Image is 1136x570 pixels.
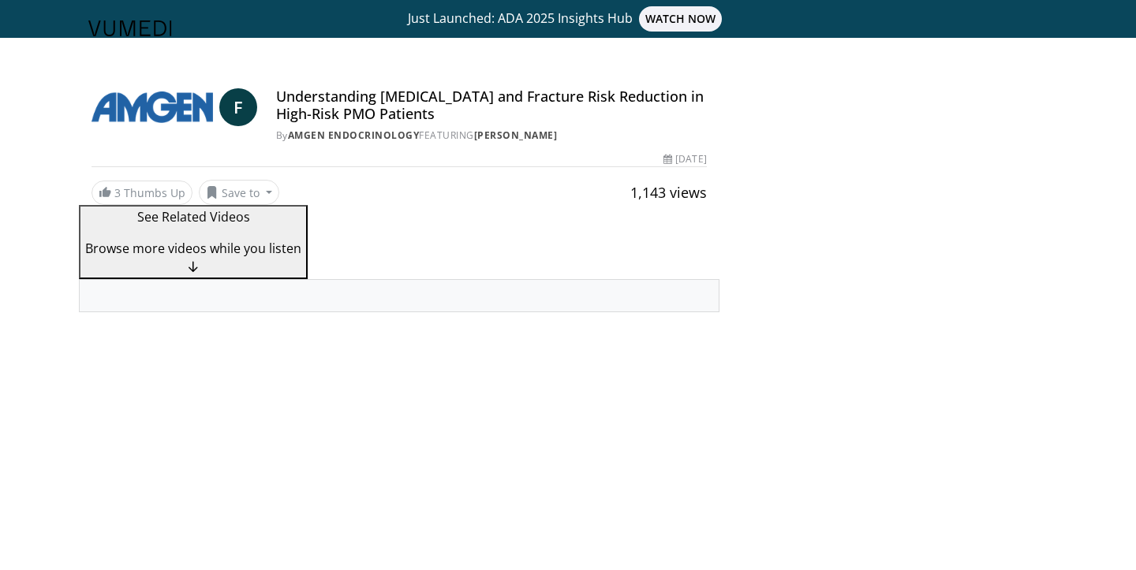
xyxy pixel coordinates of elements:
span: Browse more videos while you listen [85,240,301,257]
img: VuMedi Logo [88,20,172,36]
button: See Related Videos Browse more videos while you listen [79,205,308,279]
div: [DATE] [663,152,706,166]
button: Save to [199,180,279,205]
p: See Related Videos [85,207,301,226]
div: By FEATURING [276,129,707,143]
h4: Understanding [MEDICAL_DATA] and Fracture Risk Reduction in High-Risk PMO Patients [276,88,707,122]
img: Amgen Endocrinology [92,88,213,126]
a: F [219,88,257,126]
a: [PERSON_NAME] [474,129,558,142]
span: 3 [114,185,121,200]
a: 3 Thumbs Up [92,181,192,205]
a: Amgen Endocrinology [288,129,420,142]
span: 1,143 views [630,183,707,202]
